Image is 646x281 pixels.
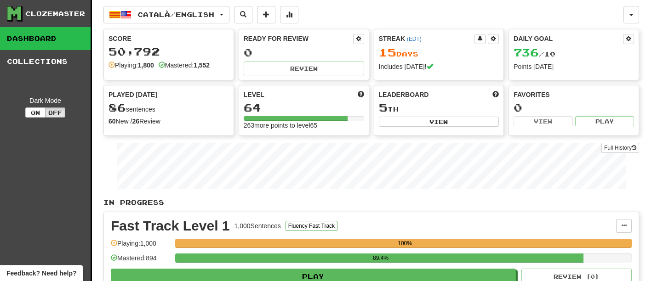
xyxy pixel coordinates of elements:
button: Search sentences [234,6,252,23]
strong: 60 [109,118,116,125]
span: 5 [379,101,388,114]
span: Català / English [137,11,214,18]
strong: 26 [132,118,139,125]
div: 0 [514,102,634,113]
p: In Progress [103,198,639,207]
span: Open feedback widget [6,269,76,278]
div: sentences [109,102,229,114]
button: On [25,107,46,118]
span: Score more points to level up [358,90,364,99]
span: This week in points, UTC [492,90,499,99]
span: / 10 [514,50,555,58]
div: Score [109,34,229,43]
div: 64 [244,102,364,113]
div: Fast Track Level 1 [111,219,230,233]
div: Day s [379,47,499,59]
div: Includes [DATE]! [379,62,499,71]
span: Level [244,90,264,99]
button: Fluency Fast Track [286,221,337,231]
div: 100% [178,239,632,248]
div: Favorites [514,90,634,99]
div: Playing: [109,61,154,70]
div: 50,792 [109,46,229,57]
button: More stats [280,6,298,23]
div: 1,000 Sentences [234,221,281,230]
strong: 1,800 [138,62,154,69]
button: View [379,117,499,127]
button: Play [575,116,634,126]
button: Review [244,62,364,75]
div: 89.4% [178,253,583,263]
span: 15 [379,46,396,59]
strong: 1,552 [194,62,210,69]
span: Leaderboard [379,90,429,99]
div: Playing: 1,000 [111,239,171,254]
div: Daily Goal [514,34,623,44]
div: th [379,102,499,114]
div: Ready for Review [244,34,353,43]
div: Streak [379,34,475,43]
a: Full History [601,143,639,153]
div: New / Review [109,117,229,126]
button: Off [45,107,65,118]
a: (EDT) [407,36,422,42]
span: Played [DATE] [109,90,157,99]
button: Add sentence to collection [257,6,275,23]
div: Clozemaster [25,9,85,18]
div: Mastered: 894 [111,253,171,269]
span: 736 [514,46,539,59]
button: Català/English [103,6,229,23]
div: 0 [244,47,364,58]
button: View [514,116,572,126]
div: Mastered: [159,61,210,70]
div: Dark Mode [7,96,84,105]
div: 263 more points to level 65 [244,121,364,130]
div: Points [DATE] [514,62,634,71]
span: 86 [109,101,126,114]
